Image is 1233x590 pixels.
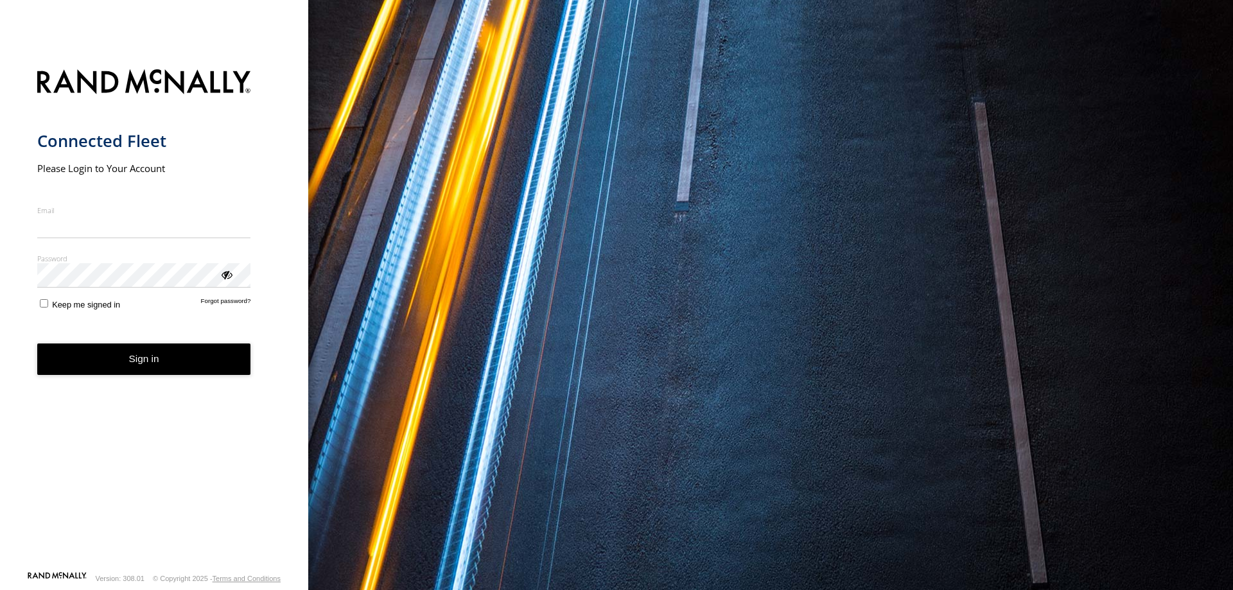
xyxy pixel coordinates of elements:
[96,575,144,582] div: Version: 308.01
[37,254,251,263] label: Password
[213,575,281,582] a: Terms and Conditions
[52,300,120,309] span: Keep me signed in
[37,62,272,571] form: main
[28,572,87,585] a: Visit our Website
[37,130,251,152] h1: Connected Fleet
[37,67,251,100] img: Rand McNally
[40,299,48,308] input: Keep me signed in
[37,205,251,215] label: Email
[201,297,251,309] a: Forgot password?
[220,268,232,281] div: ViewPassword
[37,343,251,375] button: Sign in
[153,575,281,582] div: © Copyright 2025 -
[37,162,251,175] h2: Please Login to Your Account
